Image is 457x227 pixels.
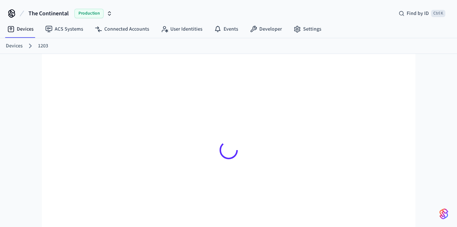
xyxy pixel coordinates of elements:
a: ACS Systems [39,23,89,36]
a: Devices [1,23,39,36]
div: Find by IDCtrl K [393,7,451,20]
span: Production [74,9,104,18]
span: Ctrl K [431,10,445,17]
a: Devices [6,42,23,50]
a: Events [208,23,244,36]
a: Settings [288,23,327,36]
a: User Identities [155,23,208,36]
a: Connected Accounts [89,23,155,36]
img: SeamLogoGradient.69752ec5.svg [439,208,448,220]
span: Find by ID [407,10,429,17]
a: 1203 [38,42,48,50]
span: The Continental [28,9,69,18]
a: Developer [244,23,288,36]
